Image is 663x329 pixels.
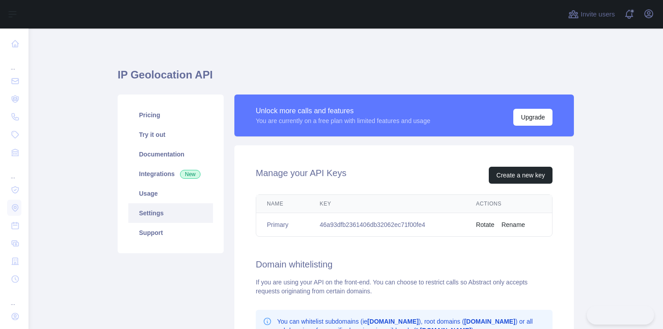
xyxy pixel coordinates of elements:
span: New [180,170,201,179]
button: Upgrade [513,109,552,126]
iframe: Toggle Customer Support [587,306,654,325]
h2: Domain whitelisting [256,258,552,271]
td: Primary [256,213,309,237]
h1: IP Geolocation API [118,68,574,89]
div: Unlock more calls and features [256,106,430,116]
b: [DOMAIN_NAME] [464,318,516,325]
a: Documentation [128,144,213,164]
a: Pricing [128,105,213,125]
h2: Manage your API Keys [256,167,346,184]
div: ... [7,53,21,71]
th: Key [309,195,466,213]
div: If you are using your API on the front-end. You can choose to restrict calls so Abstract only acc... [256,278,552,296]
div: You are currently on a free plan with limited features and usage [256,116,430,125]
div: ... [7,289,21,307]
a: Settings [128,203,213,223]
button: Rotate [476,220,494,229]
td: 46a93dfb2361406db32062ec71f00fe4 [309,213,466,237]
div: ... [7,162,21,180]
button: Invite users [566,7,617,21]
th: Actions [465,195,552,213]
a: Integrations New [128,164,213,184]
a: Usage [128,184,213,203]
span: Invite users [581,9,615,20]
button: Create a new key [489,167,552,184]
a: Try it out [128,125,213,144]
button: Rename [501,220,525,229]
a: Support [128,223,213,243]
th: Name [256,195,309,213]
b: [DOMAIN_NAME] [368,318,419,325]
